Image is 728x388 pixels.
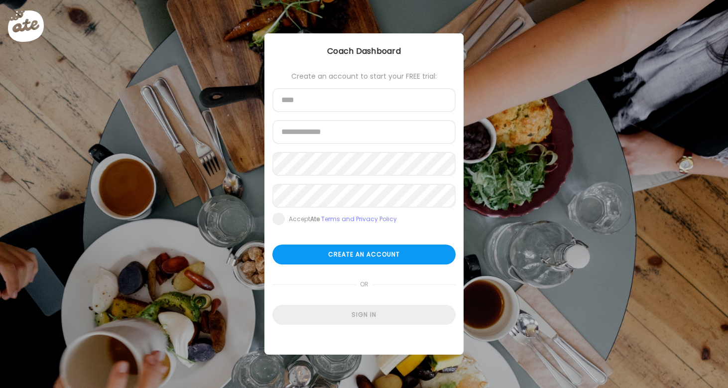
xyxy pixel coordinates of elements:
[264,45,464,57] div: Coach Dashboard
[272,72,456,80] div: Create an account to start your FREE trial:
[321,215,397,223] a: Terms and Privacy Policy
[310,215,320,223] b: Ate
[272,245,456,264] div: Create an account
[356,274,372,294] span: or
[289,215,397,223] div: Accept
[272,305,456,325] div: Sign in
